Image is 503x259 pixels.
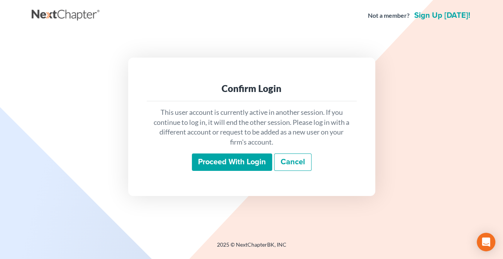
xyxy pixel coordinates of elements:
[32,241,472,255] div: 2025 © NextChapterBK, INC
[274,153,312,171] a: Cancel
[368,11,410,20] strong: Not a member?
[153,107,351,147] p: This user account is currently active in another session. If you continue to log in, it will end ...
[477,233,495,251] div: Open Intercom Messenger
[153,82,351,95] div: Confirm Login
[192,153,272,171] input: Proceed with login
[413,12,472,19] a: Sign up [DATE]!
